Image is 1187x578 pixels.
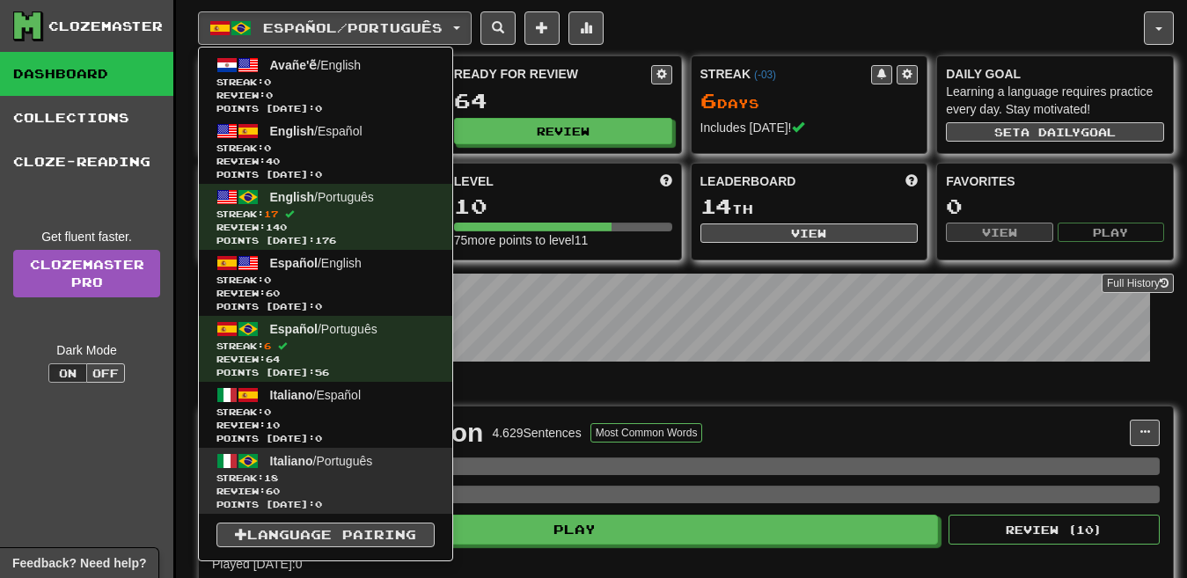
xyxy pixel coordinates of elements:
div: Get fluent faster. [13,228,160,245]
span: Streak: [216,340,435,353]
div: Clozemaster [48,18,163,35]
span: 14 [700,194,732,218]
span: Played [DATE]: 0 [212,557,302,571]
span: Español [270,256,318,270]
a: Italiano/EspañolStreak:0 Review:10Points [DATE]:0 [199,382,452,448]
span: Avañe'ẽ [270,58,318,72]
span: Points [DATE]: 0 [216,432,435,445]
span: Streak: [216,142,435,155]
span: Español / Português [263,20,443,35]
span: Italiano [270,454,313,468]
button: Full History [1102,274,1174,293]
a: ClozemasterPro [13,250,160,297]
span: Review: 140 [216,221,435,234]
span: 6 [700,88,717,113]
span: / English [270,256,362,270]
span: Level [454,172,494,190]
button: Review (10) [949,515,1160,545]
span: English [270,124,315,138]
button: Play [212,515,938,545]
span: Open feedback widget [12,554,146,572]
span: Points [DATE]: 0 [216,102,435,115]
span: / English [270,58,362,72]
div: Streak [700,65,872,83]
span: Italiano [270,388,313,402]
span: a daily [1021,126,1081,138]
a: Español/PortuguêsStreak:6 Review:64Points [DATE]:56 [199,316,452,382]
span: Streak: [216,274,435,287]
span: Review: 60 [216,485,435,498]
span: English [270,190,315,204]
span: Español [270,322,318,336]
span: This week in points, UTC [905,172,918,190]
button: Español/Português [198,11,472,45]
button: On [48,363,87,383]
span: Review: 60 [216,287,435,300]
span: Streak: [216,406,435,419]
button: Search sentences [480,11,516,45]
div: 0 [946,195,1164,217]
span: Points [DATE]: 0 [216,300,435,313]
div: 75 more points to level 11 [454,231,672,249]
a: Avañe'ẽ/EnglishStreak:0 Review:0Points [DATE]:0 [199,52,452,118]
a: (-03) [754,69,776,81]
div: Favorites [946,172,1164,190]
span: Points [DATE]: 0 [216,498,435,511]
span: Score more points to level up [660,172,672,190]
div: Daily Goal [946,65,1164,83]
span: 0 [264,274,271,285]
a: English/PortuguêsStreak:17 Review:140Points [DATE]:176 [199,184,452,250]
button: More stats [568,11,604,45]
span: / Português [270,190,374,204]
span: Points [DATE]: 0 [216,168,435,181]
span: Streak: [216,472,435,485]
span: / Português [270,322,377,336]
button: View [700,223,919,243]
button: Most Common Words [590,423,703,443]
button: Off [86,363,125,383]
span: Streak: [216,76,435,89]
button: View [946,223,1052,242]
div: Learning a language requires practice every day. Stay motivated! [946,83,1164,118]
span: / Español [270,388,362,402]
div: Dark Mode [13,341,160,359]
p: In Progress [198,379,1174,397]
div: th [700,195,919,218]
button: Review [454,118,672,144]
span: 6 [264,340,271,351]
span: / Português [270,454,373,468]
span: Points [DATE]: 56 [216,366,435,379]
button: Seta dailygoal [946,122,1164,142]
div: Ready for Review [454,65,651,83]
button: Play [1058,223,1164,242]
span: 18 [264,472,278,483]
span: Points [DATE]: 176 [216,234,435,247]
span: Streak: [216,208,435,221]
span: 17 [264,209,278,219]
div: 10 [454,195,672,217]
div: 64 [454,90,672,112]
span: / Español [270,124,363,138]
div: 4.629 Sentences [492,424,581,442]
span: Review: 40 [216,155,435,168]
button: Add sentence to collection [524,11,560,45]
span: Review: 64 [216,353,435,366]
span: Review: 10 [216,419,435,432]
span: Review: 0 [216,89,435,102]
div: Day s [700,90,919,113]
a: Italiano/PortuguêsStreak:18 Review:60Points [DATE]:0 [199,448,452,514]
a: English/EspañolStreak:0 Review:40Points [DATE]:0 [199,118,452,184]
span: Leaderboard [700,172,796,190]
span: 0 [264,77,271,87]
span: 0 [264,406,271,417]
a: Español/EnglishStreak:0 Review:60Points [DATE]:0 [199,250,452,316]
span: 0 [264,143,271,153]
div: Includes [DATE]! [700,119,919,136]
a: Language Pairing [216,523,435,547]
